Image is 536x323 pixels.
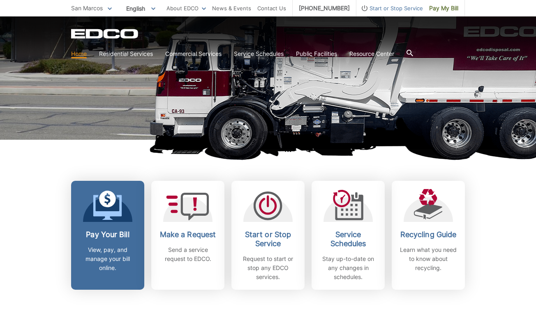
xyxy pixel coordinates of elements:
[238,254,298,281] p: Request to start or stop any EDCO services.
[257,4,286,13] a: Contact Us
[165,49,222,58] a: Commercial Services
[234,49,284,58] a: Service Schedules
[318,230,379,248] h2: Service Schedules
[71,181,144,290] a: Pay Your Bill View, pay, and manage your bill online.
[349,49,394,58] a: Resource Center
[71,49,87,58] a: Home
[71,29,139,39] a: EDCD logo. Return to the homepage.
[77,245,138,272] p: View, pay, and manage your bill online.
[151,181,224,290] a: Make a Request Send a service request to EDCO.
[77,230,138,239] h2: Pay Your Bill
[296,49,337,58] a: Public Facilities
[157,245,218,263] p: Send a service request to EDCO.
[312,181,385,290] a: Service Schedules Stay up-to-date on any changes in schedules.
[166,4,206,13] a: About EDCO
[71,5,103,12] span: San Marcos
[318,254,379,281] p: Stay up-to-date on any changes in schedules.
[99,49,153,58] a: Residential Services
[157,230,218,239] h2: Make a Request
[120,2,162,15] span: English
[429,4,458,13] span: Pay My Bill
[212,4,251,13] a: News & Events
[238,230,298,248] h2: Start or Stop Service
